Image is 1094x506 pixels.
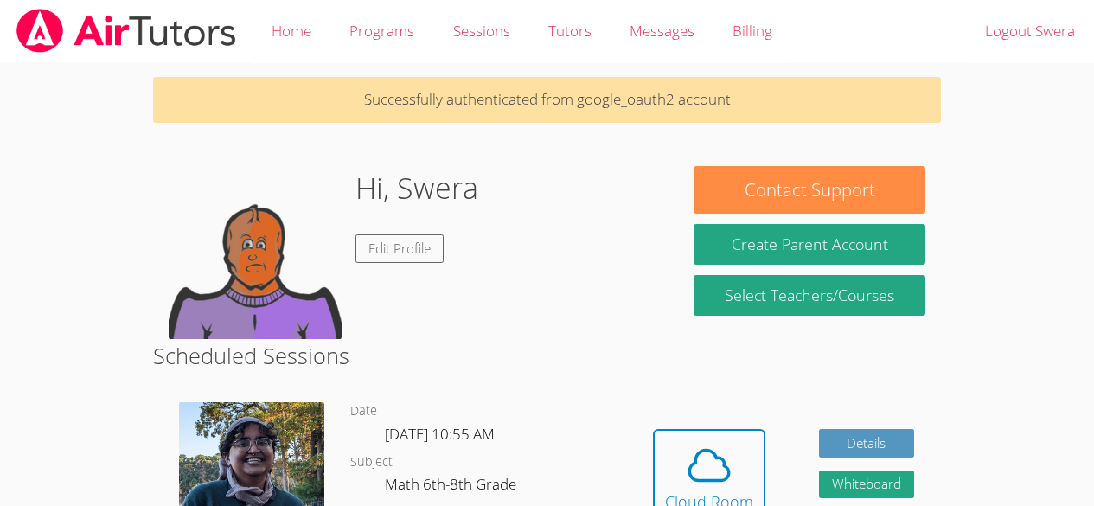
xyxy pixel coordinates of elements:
[385,424,495,444] span: [DATE] 10:55 AM
[630,21,694,41] span: Messages
[169,166,342,339] img: default.png
[819,471,914,499] button: Whiteboard
[350,400,377,422] dt: Date
[355,166,478,210] h1: Hi, Swera
[350,452,393,473] dt: Subject
[694,275,924,316] a: Select Teachers/Courses
[153,77,941,123] p: Successfully authenticated from google_oauth2 account
[15,9,238,53] img: airtutors_banner-c4298cdbf04f3fff15de1276eac7730deb9818008684d7c2e4769d2f7ddbe033.png
[694,166,924,214] button: Contact Support
[819,429,914,458] a: Details
[694,224,924,265] button: Create Parent Account
[153,339,941,372] h2: Scheduled Sessions
[355,234,444,263] a: Edit Profile
[385,472,520,502] dd: Math 6th-8th Grade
